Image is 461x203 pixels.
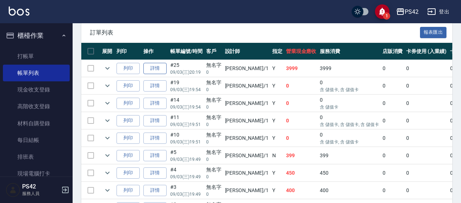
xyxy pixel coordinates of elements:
[102,80,113,91] button: expand row
[3,149,70,165] a: 排班表
[3,26,70,45] button: 櫃檯作業
[381,112,405,129] td: 0
[115,43,142,60] th: 列印
[3,65,70,81] a: 帳單列表
[284,147,318,164] td: 399
[206,61,221,69] div: 無名字
[404,95,448,112] td: 0
[320,121,379,128] p: 含 儲值卡, 含 儲值卡, 含 儲值卡
[117,115,140,126] button: 列印
[117,185,140,196] button: 列印
[383,12,390,20] span: 1
[270,43,284,60] th: 指定
[318,165,380,182] td: 450
[170,174,203,180] p: 09/03 (三) 19:49
[117,98,140,109] button: 列印
[3,81,70,98] a: 現金收支登錄
[381,130,405,147] td: 0
[170,156,203,163] p: 09/03 (三) 19:49
[206,139,221,145] p: 0
[3,165,70,182] a: 現場電腦打卡
[404,165,448,182] td: 0
[168,130,204,147] td: #10
[404,60,448,77] td: 0
[117,63,140,74] button: 列印
[270,95,284,112] td: Y
[143,185,167,196] a: 詳情
[270,112,284,129] td: Y
[3,132,70,149] a: 每日結帳
[206,131,221,139] div: 無名字
[318,95,380,112] td: 0
[168,165,204,182] td: #4
[102,98,113,109] button: expand row
[375,4,389,19] button: save
[102,167,113,178] button: expand row
[168,43,204,60] th: 帳單編號/時間
[206,156,221,163] p: 0
[404,182,448,199] td: 0
[404,77,448,94] td: 0
[284,130,318,147] td: 0
[117,80,140,92] button: 列印
[381,147,405,164] td: 0
[270,182,284,199] td: Y
[393,4,421,19] button: PS42
[170,139,203,145] p: 09/03 (三) 19:51
[420,27,447,38] button: 報表匯出
[170,86,203,93] p: 09/03 (三) 19:54
[3,115,70,132] a: 材料自購登錄
[168,112,204,129] td: #11
[270,130,284,147] td: Y
[223,95,270,112] td: [PERSON_NAME] /1
[117,167,140,179] button: 列印
[318,43,380,60] th: 服務消費
[320,139,379,145] p: 含 儲值卡, 含 儲值卡
[206,174,221,180] p: 0
[381,165,405,182] td: 0
[204,43,223,60] th: 客戶
[206,121,221,128] p: 0
[270,165,284,182] td: Y
[143,63,167,74] a: 詳情
[206,104,221,110] p: 0
[143,115,167,126] a: 詳情
[102,185,113,196] button: expand row
[404,147,448,164] td: 0
[168,60,204,77] td: #25
[320,104,379,110] p: 含 儲值卡
[206,114,221,121] div: 無名字
[3,48,70,65] a: 打帳單
[404,43,448,60] th: 卡券使用 (入業績)
[223,182,270,199] td: [PERSON_NAME] /1
[143,80,167,92] a: 詳情
[168,182,204,199] td: #3
[223,165,270,182] td: [PERSON_NAME] /1
[143,133,167,144] a: 詳情
[22,190,59,197] p: 服務人員
[206,166,221,174] div: 無名字
[102,150,113,161] button: expand row
[318,182,380,199] td: 400
[90,29,420,36] span: 訂單列表
[284,165,318,182] td: 450
[318,112,380,129] td: 0
[168,147,204,164] td: #5
[424,5,452,19] button: 登出
[284,112,318,129] td: 0
[142,43,168,60] th: 操作
[206,86,221,93] p: 0
[168,77,204,94] td: #19
[206,69,221,76] p: 0
[143,167,167,179] a: 詳情
[206,149,221,156] div: 無名字
[206,191,221,198] p: 0
[206,79,221,86] div: 無名字
[223,77,270,94] td: [PERSON_NAME] /1
[284,60,318,77] td: 3999
[102,115,113,126] button: expand row
[404,130,448,147] td: 0
[320,86,379,93] p: 含 儲值卡, 含 儲值卡
[6,183,20,197] img: Person
[318,130,380,147] td: 0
